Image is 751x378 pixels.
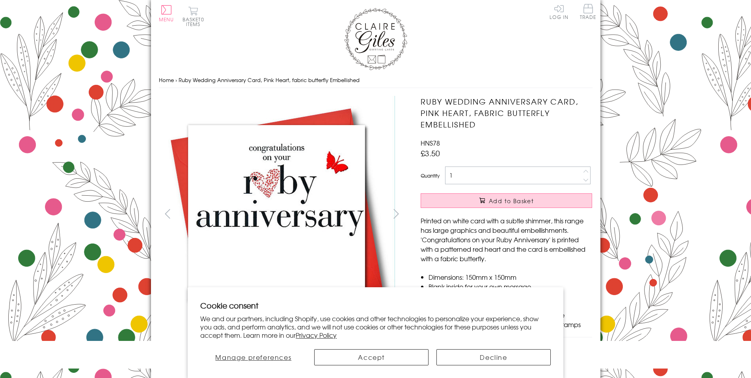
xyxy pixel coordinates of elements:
span: HNS78 [421,138,440,148]
img: Claire Giles Greetings Cards [344,8,407,70]
button: next [387,205,405,223]
a: Trade [580,4,596,21]
img: Ruby Wedding Anniversary Card, Pink Heart, fabric butterfly Embellished [405,96,641,333]
li: Blank inside for your own message [429,282,592,291]
nav: breadcrumbs [159,72,593,88]
span: 0 items [186,16,204,28]
p: Printed on white card with a subtle shimmer, this range has large graphics and beautiful embellis... [421,216,592,263]
button: Menu [159,5,174,22]
button: Decline [436,349,551,365]
button: Add to Basket [421,193,592,208]
li: Dimensions: 150mm x 150mm [429,272,592,282]
h2: Cookie consent [200,300,551,311]
label: Quantity [421,172,440,179]
a: Home [159,76,174,84]
span: Menu [159,16,174,23]
button: Manage preferences [200,349,306,365]
span: Trade [580,4,596,19]
p: We and our partners, including Shopify, use cookies and other technologies to personalize your ex... [200,314,551,339]
img: Ruby Wedding Anniversary Card, Pink Heart, fabric butterfly Embellished [158,96,395,332]
span: Manage preferences [215,352,291,362]
span: £3.50 [421,148,440,159]
span: › [175,76,177,84]
span: Add to Basket [489,197,534,205]
button: Accept [314,349,429,365]
h1: Ruby Wedding Anniversary Card, Pink Heart, fabric butterfly Embellished [421,96,592,130]
span: Ruby Wedding Anniversary Card, Pink Heart, fabric butterfly Embellished [179,76,360,84]
button: prev [159,205,177,223]
a: Privacy Policy [296,330,337,340]
a: Log In [550,4,568,19]
button: Basket0 items [183,6,204,26]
